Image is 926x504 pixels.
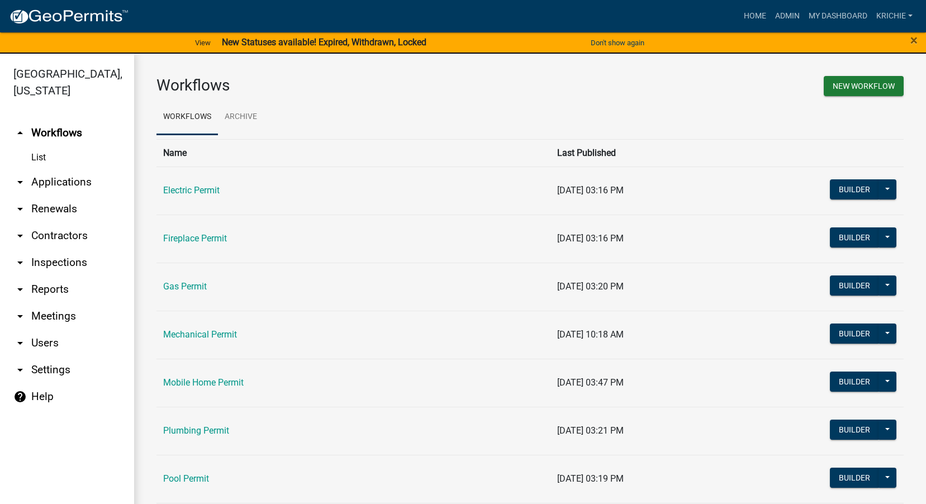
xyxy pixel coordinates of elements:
[830,179,879,199] button: Builder
[771,6,804,27] a: Admin
[13,390,27,403] i: help
[13,283,27,296] i: arrow_drop_down
[163,185,220,196] a: Electric Permit
[163,473,209,484] a: Pool Permit
[910,32,918,48] span: ×
[163,281,207,292] a: Gas Permit
[830,468,879,488] button: Builder
[872,6,917,27] a: krichie
[586,34,649,52] button: Don't show again
[557,185,624,196] span: [DATE] 03:16 PM
[824,76,904,96] button: New Workflow
[830,275,879,296] button: Builder
[739,6,771,27] a: Home
[13,256,27,269] i: arrow_drop_down
[156,139,550,167] th: Name
[830,324,879,344] button: Builder
[218,99,264,135] a: Archive
[191,34,215,52] a: View
[830,420,879,440] button: Builder
[163,377,244,388] a: Mobile Home Permit
[557,281,624,292] span: [DATE] 03:20 PM
[557,329,624,340] span: [DATE] 10:18 AM
[13,202,27,216] i: arrow_drop_down
[557,473,624,484] span: [DATE] 03:19 PM
[13,336,27,350] i: arrow_drop_down
[557,233,624,244] span: [DATE] 03:16 PM
[222,37,426,47] strong: New Statuses available! Expired, Withdrawn, Locked
[156,99,218,135] a: Workflows
[13,363,27,377] i: arrow_drop_down
[830,372,879,392] button: Builder
[13,126,27,140] i: arrow_drop_up
[557,377,624,388] span: [DATE] 03:47 PM
[156,76,522,95] h3: Workflows
[163,329,237,340] a: Mechanical Permit
[163,233,227,244] a: Fireplace Permit
[804,6,872,27] a: My Dashboard
[163,425,229,436] a: Plumbing Permit
[13,229,27,243] i: arrow_drop_down
[13,310,27,323] i: arrow_drop_down
[557,425,624,436] span: [DATE] 03:21 PM
[910,34,918,47] button: Close
[830,227,879,248] button: Builder
[13,175,27,189] i: arrow_drop_down
[550,139,726,167] th: Last Published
